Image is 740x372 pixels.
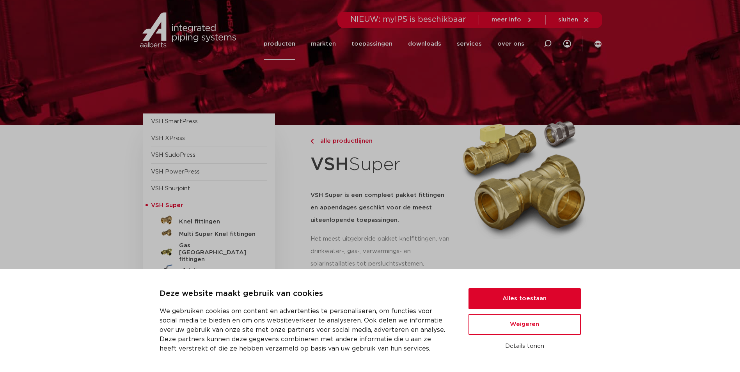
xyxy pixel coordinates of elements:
[558,17,578,23] span: sluiten
[311,150,452,180] h1: Super
[160,288,450,300] p: Deze website maakt gebruik van cookies
[151,152,195,158] a: VSH SudoPress
[311,139,314,144] img: chevron-right.svg
[468,314,581,335] button: Weigeren
[311,233,452,270] p: Het meest uitgebreide pakket knelfittingen, van drinkwater-, gas-, verwarmings- en solarinstallat...
[151,169,200,175] a: VSH PowerPress
[151,202,183,208] span: VSH Super
[151,214,267,227] a: Knel fittingen
[264,28,295,60] a: producten
[151,186,190,191] a: VSH Shurjoint
[151,227,267,239] a: Multi Super Knel fittingen
[179,267,256,275] h5: afsluiters
[311,189,452,227] h5: VSH Super is een compleet pakket fittingen en appendages geschikt voor de meest uiteenlopende toe...
[558,16,590,23] a: sluiten
[160,306,450,353] p: We gebruiken cookies om content en advertenties te personaliseren, om functies voor social media ...
[408,28,441,60] a: downloads
[457,28,482,60] a: services
[311,28,336,60] a: markten
[468,340,581,353] button: Details tonen
[179,242,256,263] h5: Gas [GEOGRAPHIC_DATA] fittingen
[563,28,571,60] div: my IPS
[351,28,392,60] a: toepassingen
[311,156,349,174] strong: VSH
[151,119,198,124] a: VSH SmartPress
[151,135,185,141] a: VSH XPress
[468,288,581,309] button: Alles toestaan
[151,263,267,276] a: afsluiters
[350,16,466,23] span: NIEUW: myIPS is beschikbaar
[316,138,373,144] span: alle productlijnen
[179,218,256,225] h5: Knel fittingen
[497,28,524,60] a: over ons
[492,17,521,23] span: meer info
[311,136,452,146] a: alle productlijnen
[492,16,533,23] a: meer info
[151,239,267,263] a: Gas [GEOGRAPHIC_DATA] fittingen
[179,231,256,238] h5: Multi Super Knel fittingen
[264,28,524,60] nav: Menu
